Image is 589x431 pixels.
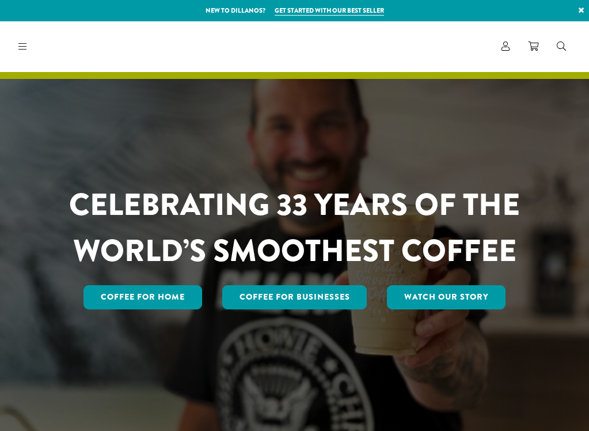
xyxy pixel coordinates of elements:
a: Coffee for Home [83,285,202,309]
a: Watch Our Story [387,285,506,309]
a: Get started with our best seller [275,6,384,16]
h1: CELEBRATING 33 YEARS OF THE WORLD’S SMOOTHEST COFFEE [56,182,533,274]
a: Coffee For Businesses [222,285,367,309]
a: Search [548,37,575,56]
